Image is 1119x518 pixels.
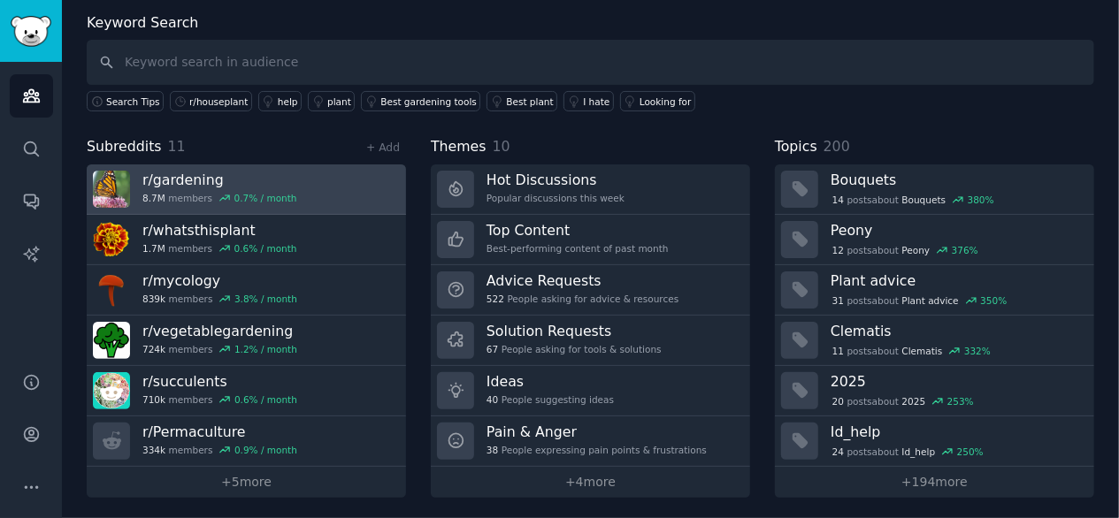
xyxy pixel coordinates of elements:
div: r/houseplant [189,95,248,108]
span: Clematis [902,345,943,357]
div: members [142,293,297,305]
img: gardening [93,171,130,208]
a: Clematis11postsaboutClematis332% [775,316,1094,366]
div: 253 % [947,395,974,408]
a: plant [308,91,355,111]
div: post s about [831,393,976,409]
a: Peony12postsaboutPeony376% [775,215,1094,265]
a: +5more [87,467,406,498]
div: 1.2 % / month [234,343,297,355]
div: plant [327,95,351,108]
h3: r/ Permaculture [142,423,297,441]
span: 31 [832,294,844,307]
span: Subreddits [87,136,162,158]
a: Advice Requests522People asking for advice & resources [431,265,750,316]
div: 0.6 % / month [234,393,297,406]
div: members [142,343,297,355]
div: 0.7 % / month [234,192,297,204]
h3: Pain & Anger [487,423,707,441]
span: 12 [832,244,844,256]
span: 38 [487,444,498,456]
a: r/gardening8.7Mmembers0.7% / month [87,164,406,215]
div: members [142,192,297,204]
h3: r/ mycology [142,271,297,290]
div: post s about [831,242,980,258]
a: Id_help24postsaboutId_help250% [775,416,1094,467]
span: 24 [832,446,844,458]
span: 8.7M [142,192,165,204]
a: Plant advice31postsaboutPlant advice350% [775,265,1094,316]
button: Search Tips [87,91,164,111]
div: People expressing pain points & frustrations [487,444,707,456]
div: People asking for advice & resources [487,293,678,305]
a: r/whatsthisplant1.7Mmembers0.6% / month [87,215,406,265]
img: vegetablegardening [93,322,130,359]
div: post s about [831,444,985,460]
a: r/vegetablegardening724kmembers1.2% / month [87,316,406,366]
h3: 2025 [831,372,1082,391]
div: members [142,242,297,255]
img: whatsthisplant [93,221,130,258]
label: Keyword Search [87,14,198,31]
span: 522 [487,293,504,305]
a: I hate [563,91,614,111]
div: post s about [831,192,996,208]
span: 710k [142,393,165,406]
div: 250 % [957,446,984,458]
div: members [142,444,297,456]
div: 350 % [980,294,1007,307]
a: Solution Requests67People asking for tools & solutions [431,316,750,366]
div: Looking for [640,95,692,108]
span: 40 [487,393,498,406]
span: Themes [431,136,487,158]
h3: r/ gardening [142,171,297,189]
span: 11 [168,138,186,155]
a: +194more [775,467,1094,498]
div: 332 % [964,345,991,357]
a: Top ContentBest-performing content of past month [431,215,750,265]
span: Id_help [902,446,936,458]
span: 839k [142,293,165,305]
div: People asking for tools & solutions [487,343,662,355]
h3: Bouquets [831,171,1082,189]
div: People suggesting ideas [487,393,614,406]
a: r/houseplant [170,91,252,111]
img: GummySearch logo [11,16,51,47]
a: Looking for [620,91,695,111]
a: +4more [431,467,750,498]
div: I hate [583,95,609,108]
div: 380 % [968,194,994,206]
a: Best plant [487,91,557,111]
h3: Plant advice [831,271,1082,290]
a: r/Permaculture334kmembers0.9% / month [87,416,406,467]
a: + Add [366,141,400,154]
a: Ideas40People suggesting ideas [431,366,750,416]
span: 200 [824,138,850,155]
span: 10 [493,138,510,155]
h3: r/ whatsthisplant [142,221,297,240]
a: help [258,91,302,111]
span: 20 [832,395,844,408]
span: 2025 [902,395,926,408]
h3: Peony [831,221,1082,240]
span: 724k [142,343,165,355]
h3: r/ succulents [142,372,297,391]
h3: r/ vegetablegardening [142,322,297,340]
div: Best-performing content of past month [487,242,669,255]
h3: Ideas [487,372,614,391]
h3: Hot Discussions [487,171,625,189]
a: Pain & Anger38People expressing pain points & frustrations [431,416,750,467]
div: post s about [831,343,993,359]
div: help [278,95,298,108]
span: 11 [832,345,844,357]
a: r/succulents710kmembers0.6% / month [87,366,406,416]
a: 202520postsabout2025253% [775,366,1094,416]
span: 334k [142,444,165,456]
span: 67 [487,343,498,355]
div: Popular discussions this week [487,192,625,204]
div: Best plant [506,95,553,108]
h3: Advice Requests [487,271,678,290]
div: 0.6 % / month [234,242,297,255]
input: Keyword search in audience [87,40,1094,85]
a: Best gardening tools [361,91,480,111]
